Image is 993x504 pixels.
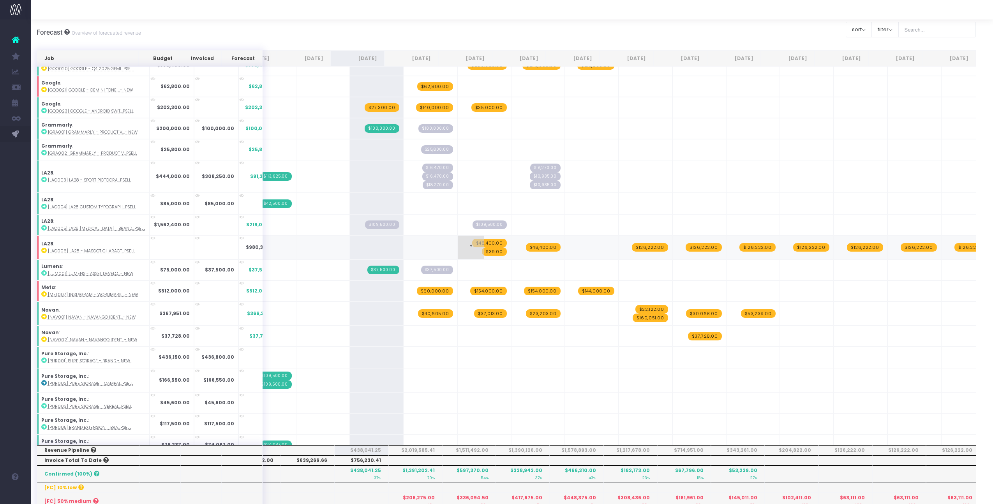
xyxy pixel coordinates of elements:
small: 43% [589,474,596,480]
strong: $45,600.00 [205,399,234,406]
td: : [37,118,150,139]
strong: $200,000.00 [156,125,190,132]
td: : [37,76,150,97]
abbr: [PUR003] Pure Storage - Verbal ID Extension - Upsell [48,404,132,409]
strong: $436,150.00 [159,354,190,360]
span: Streamtime Draft Invoice: null – [LUM001] Lumens - Asset Development - New [421,266,453,274]
span: Forecast [37,28,63,36]
span: $512,000.00 [246,287,278,294]
strong: $308,250.00 [202,173,234,180]
span: $62,800.00 [249,83,278,90]
strong: $45,600.00 [160,399,190,406]
th: Forecast [221,51,262,66]
span: Streamtime Draft Invoice: null – [GRA002] Grammarly - Product Video [421,145,453,154]
span: $37,500.00 [249,266,278,273]
abbr: [PUR001] Pure Storage - Brand - New [48,358,132,364]
th: Mar 26: activate to sort column ascending [707,51,761,66]
span: wayahead Revenue Forecast Item [472,239,507,247]
span: wayahead Revenue Forecast Item [526,309,561,318]
th: $756,230.41 [335,455,388,465]
strong: $25,800.00 [161,146,190,153]
strong: Navan [41,307,59,313]
th: $126,222.00 [872,445,926,455]
strong: $166,550.00 [159,377,190,383]
strong: Pure Storage, Inc. [41,417,88,423]
th: $67,796.00 [657,465,711,483]
button: sort [846,22,872,37]
strong: Pure Storage, Inc. [41,438,88,444]
span: Streamtime Draft Invoice: null – LA0003 - Sport Pictograms [422,164,453,172]
strong: $202,300.00 [157,104,190,111]
strong: Grammarly [41,122,72,128]
span: wayahead Revenue Forecast Item [417,287,453,295]
span: wayahead Revenue Forecast Item [417,82,453,91]
strong: $117,500.00 [160,420,190,427]
strong: $775,400.00 [157,62,190,69]
th: $438,041.25 [335,445,388,455]
td: : [37,434,150,455]
strong: Pure Storage, Inc. [41,396,88,402]
th: $714,951.00 [657,445,711,455]
abbr: [NAV002] Navan - NavanGo Identity - Digital - New [48,337,137,343]
span: Streamtime Draft Invoice: null – LA0003 - Sport Pictograms [530,164,561,172]
small: 15% [697,474,704,480]
th: $338,943.00 [496,465,550,483]
span: Streamtime Invoice: CN 892.2 – [PUR002] Pure Storage - Campaign - Upsell [255,372,291,380]
small: 37% [535,474,542,480]
abbr: [GOO023] Google - Android Switchers - Campaign - Upsell [48,108,134,114]
abbr: [GRA001] Grammarly - Product Videos - Brand - New [48,129,138,135]
span: Streamtime Draft Invoice: null – LA0003 - Sport Pictograms [530,172,561,181]
th: Budget [139,51,180,66]
td: : [37,214,150,235]
td: : [37,368,150,392]
th: Nov 25: activate to sort column ascending [492,51,546,66]
span: $37,728.00 [249,333,278,340]
span: wayahead Revenue Forecast Item [739,243,776,252]
span: wayahead Revenue Forecast Item [954,243,991,252]
strong: Google [41,100,60,107]
th: Aug 25: activate to sort column ascending [331,51,385,66]
span: wayahead Revenue Forecast Item [470,287,507,295]
th: $597,370.00 [442,465,496,483]
td: : [37,280,150,301]
span: Streamtime Draft Invoice: null – LA0003 - Sport Pictograms [423,181,453,189]
span: wayahead Revenue Forecast Item [526,243,561,252]
span: Streamtime Invoice: 894 – LAO004 - LA28 Custom Typography [260,199,292,208]
span: wayahead Revenue Forecast Item [847,243,883,252]
strong: LA28 [41,218,53,224]
td: : [37,301,150,326]
th: Dec 25: activate to sort column ascending [546,51,600,66]
td: : [37,160,150,193]
strong: $37,500.00 [205,266,234,273]
th: $182,173.00 [603,465,657,483]
th: Feb 26: activate to sort column ascending [653,51,707,66]
small: Overview of forecasted revenue [70,28,141,36]
th: Jul 26: activate to sort column ascending [922,51,976,66]
button: filter [871,22,899,37]
th: Sep 25: activate to sort column ascending [385,51,438,66]
strong: Meta [41,284,55,291]
small: 79% [427,474,435,480]
span: wayahead Revenue Forecast Item [578,287,614,295]
th: $2,019,585.41 [388,445,442,455]
small: 27% [750,474,757,480]
abbr: [LAO005] LA28 Retainer - Brand - Upsell [48,226,145,231]
span: Streamtime Draft Invoice: null – [LAO005] LA28 Retainer - Brand - Upsell [473,220,507,229]
strong: $117,500.00 [204,420,234,427]
strong: LA28 [41,169,53,176]
td: : [37,97,150,118]
td: : [37,139,150,160]
small: 54% [481,474,489,480]
th: May 26: activate to sort column ascending [815,51,868,66]
strong: LA28 [41,196,53,203]
span: wayahead Revenue Forecast Item [901,243,937,252]
td: : [37,413,150,434]
th: Invoiced [180,51,221,66]
span: Streamtime Invoice: 889 – [PUR006] Brand Extension Part 2 - Brand - Upsell [260,441,292,449]
span: wayahead Revenue Forecast Item [474,309,507,318]
th: $466,310.00 [550,465,603,483]
strong: $85,000.00 [160,200,190,207]
td: : [37,193,150,214]
span: wayahead Revenue Forecast Item [633,314,668,322]
span: $366,301.00 [247,310,278,317]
